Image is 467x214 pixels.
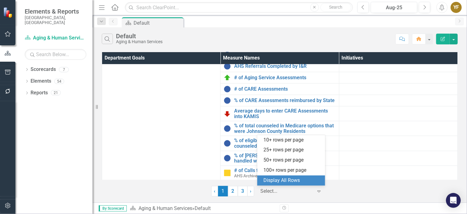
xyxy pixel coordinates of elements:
[373,4,415,11] div: Aug-25
[234,64,336,69] a: AHS Referrals Completed by I&R
[228,186,238,196] a: 2
[221,95,339,106] td: Double-Click to Edit Right Click for Context Menu
[263,167,321,174] div: 100+ rows per page
[138,205,192,211] a: Aging & Human Services
[221,166,339,180] td: Double-Click to Edit Right Click for Context Menu
[54,79,64,84] div: 54
[234,108,336,119] a: Average days to enter CARE Assessments into KAMIS
[224,74,231,81] img: On Target
[263,177,321,184] div: Display All Rows
[25,35,86,42] a: Aging & Human Services
[234,168,336,173] a: # of Calls to AHS Call Centers
[234,75,336,80] a: # of Aging Service Assessments
[221,151,339,166] td: Double-Click to Edit Right Click for Context Menu
[3,7,14,18] img: ClearPoint Strategy
[329,5,342,10] span: Search
[221,72,339,84] td: Double-Click to Edit Right Click for Context Menu
[234,98,336,103] a: % of CARE Assessments reimbursed by State
[59,67,69,72] div: 7
[116,39,163,44] div: Aging & Human Services
[451,2,462,13] button: YF
[99,205,127,212] span: By Scorecard
[214,188,216,194] span: ‹
[25,15,86,25] small: [GEOGRAPHIC_DATA], [GEOGRAPHIC_DATA]
[224,169,231,177] img: Caution
[234,86,336,92] a: # of CARE Assessments
[224,97,231,104] img: No Information
[263,157,321,164] div: 50+ rows per page
[130,205,275,212] div: »
[134,19,182,27] div: Default
[446,193,461,208] div: Open Intercom Messenger
[234,123,336,134] a: % of total counseled in Medicare options that were Johnson County Residents
[221,136,339,151] td: Double-Click to Edit Right Click for Context Menu
[234,173,257,178] span: AHS Archive
[125,2,353,13] input: Search ClearPoint...
[371,2,417,13] button: Aug-25
[221,84,339,95] td: Double-Click to Edit Right Click for Context Menu
[195,205,211,211] div: Default
[31,78,51,85] a: Elements
[224,154,231,162] img: No Information
[224,125,231,132] img: No Information
[221,121,339,136] td: Double-Click to Edit Right Click for Context Menu
[224,85,231,93] img: No Information
[25,8,86,15] span: Elements & Reports
[238,186,248,196] a: 3
[221,61,339,72] td: Double-Click to Edit Right Click for Context Menu
[263,146,321,154] div: 25+ rows per page
[224,140,231,147] img: No Information
[224,63,231,70] img: No Information
[263,137,321,144] div: 10+ rows per page
[234,153,336,164] a: % of [PERSON_NAME] calls and referrals handled within 2 business days.
[102,27,221,181] td: Double-Click to Edit Right Click for Context Menu
[25,49,86,60] input: Search Below...
[234,138,336,149] a: % of eligible Johnson County Residents counseled in Medicare options
[320,3,351,12] button: Search
[116,33,163,39] div: Default
[31,89,48,97] a: Reports
[250,188,252,194] span: ›
[224,110,231,117] img: Below Plan
[51,90,61,96] div: 21
[31,66,56,73] a: Scorecards
[218,186,228,196] span: 1
[221,106,339,121] td: Double-Click to Edit Right Click for Context Menu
